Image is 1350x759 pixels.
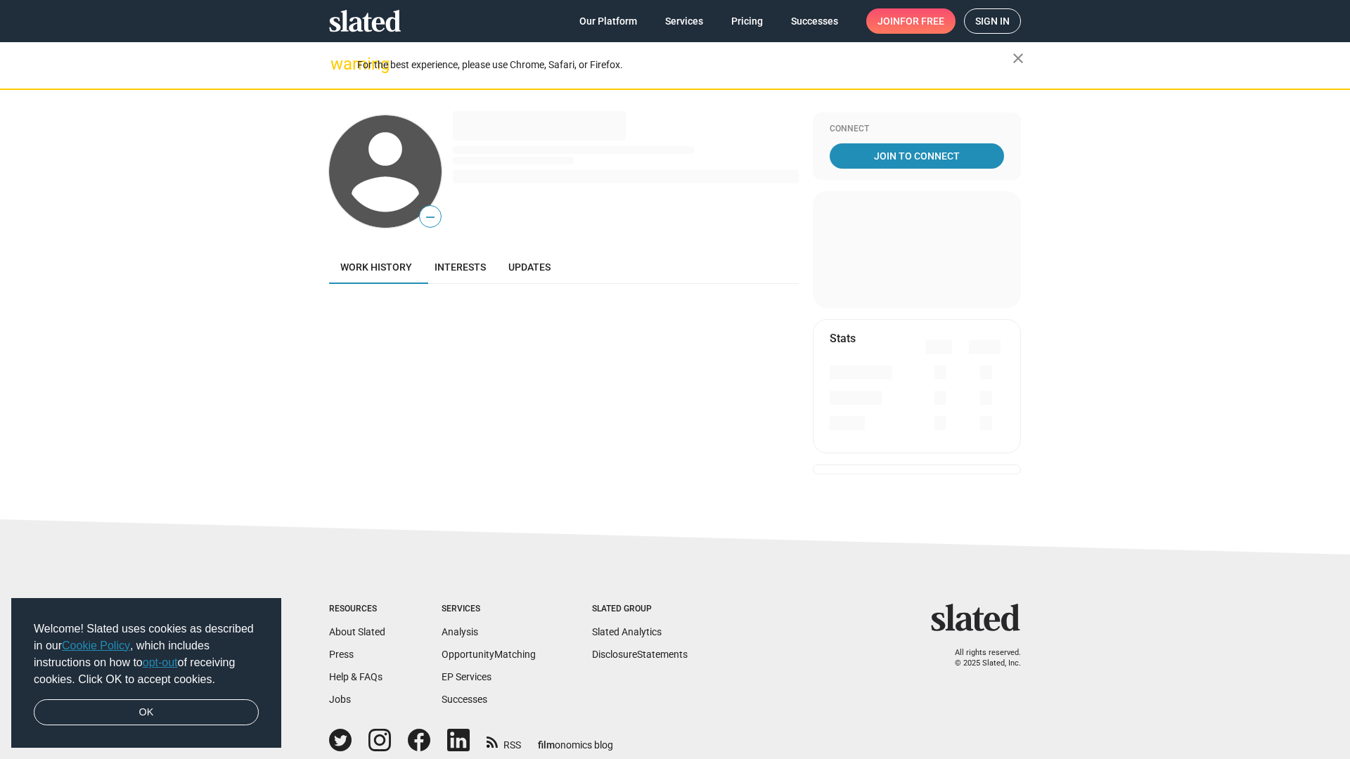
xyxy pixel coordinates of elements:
[654,8,714,34] a: Services
[34,699,259,726] a: dismiss cookie message
[442,694,487,705] a: Successes
[442,626,478,637] a: Analysis
[900,8,944,34] span: for free
[442,671,491,682] a: EP Services
[62,640,130,651] a: Cookie Policy
[143,656,178,668] a: opt-out
[329,604,385,615] div: Resources
[866,8,956,34] a: Joinfor free
[497,250,562,284] a: Updates
[34,621,259,688] span: Welcome! Slated uses cookies as described in our , which includes instructions on how to of recei...
[877,8,944,34] span: Join
[330,56,347,72] mat-icon: warning
[720,8,774,34] a: Pricing
[487,730,521,752] a: RSS
[940,648,1021,668] p: All rights reserved. © 2025 Slated, Inc.
[731,8,763,34] span: Pricing
[592,626,662,637] a: Slated Analytics
[508,261,551,273] span: Updates
[329,250,423,284] a: Work history
[329,626,385,637] a: About Slated
[780,8,849,34] a: Successes
[830,331,856,346] mat-card-title: Stats
[538,739,555,751] span: film
[435,261,486,273] span: Interests
[1010,50,1027,67] mat-icon: close
[329,649,354,660] a: Press
[568,8,648,34] a: Our Platform
[791,8,838,34] span: Successes
[340,261,412,273] span: Work history
[975,9,1010,33] span: Sign in
[538,727,613,752] a: filmonomics blog
[830,143,1004,169] a: Join To Connect
[420,208,441,226] span: —
[964,8,1021,34] a: Sign in
[592,604,688,615] div: Slated Group
[442,649,536,660] a: OpportunityMatching
[11,598,281,748] div: cookieconsent
[423,250,497,284] a: Interests
[830,124,1004,135] div: Connect
[832,143,1001,169] span: Join To Connect
[329,694,351,705] a: Jobs
[442,604,536,615] div: Services
[357,56,1012,74] div: For the best experience, please use Chrome, Safari, or Firefox.
[579,8,637,34] span: Our Platform
[592,649,688,660] a: DisclosureStatements
[665,8,703,34] span: Services
[329,671,382,682] a: Help & FAQs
